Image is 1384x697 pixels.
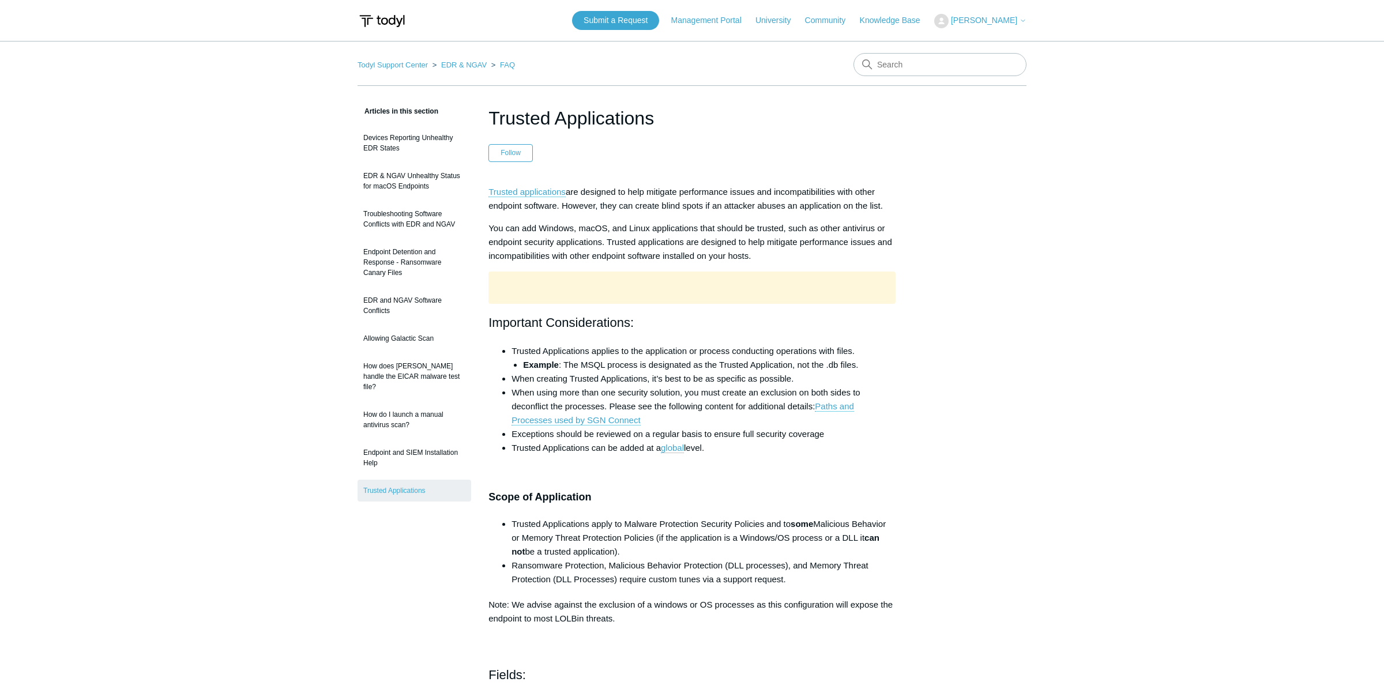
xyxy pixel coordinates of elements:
li: Ransomware Protection, Malicious Behavior Protection (DLL processes), and Memory Threat Protectio... [512,559,896,586]
img: Todyl Support Center Help Center home page [358,10,407,32]
a: Management Portal [671,14,753,27]
li: Trusted Applications apply to Malware Protection Security Policies and to Malicious Behavior or M... [512,517,896,559]
h3: Scope of Application [488,489,896,506]
input: Search [853,53,1026,76]
a: Todyl Support Center [358,61,428,69]
a: Allowing Galactic Scan [358,327,471,349]
li: When using more than one security solution, you must create an exclusion on both sides to deconfl... [512,386,896,427]
li: Exceptions should be reviewed on a regular basis to ensure full security coverage [512,427,896,441]
li: Trusted Applications can be added at a level. [512,441,896,455]
a: Paths and Processes used by SGN Connect [512,401,854,425]
p: You can add Windows, macOS, and Linux applications that should be trusted, such as other antiviru... [488,221,896,263]
a: global [661,443,684,453]
button: Follow Article [488,144,533,161]
a: How does [PERSON_NAME] handle the EICAR malware test file? [358,355,471,398]
a: EDR & NGAV [441,61,487,69]
a: EDR and NGAV Software Conflicts [358,289,471,322]
a: Devices Reporting Unhealthy EDR States [358,127,471,159]
li: When creating Trusted Applications, it’s best to be as specific as possible. [512,372,896,386]
a: EDR & NGAV Unhealthy Status for macOS Endpoints [358,165,471,197]
h2: Important Considerations: [488,312,896,333]
h2: Fields: [488,665,896,685]
span: [PERSON_NAME] [951,16,1017,25]
a: Endpoint and SIEM Installation Help [358,442,471,474]
li: Todyl Support Center [358,61,430,69]
p: are designed to help mitigate performance issues and incompatibilities with other endpoint softwa... [488,185,896,213]
h1: Trusted Applications [488,104,896,132]
a: Community [805,14,858,27]
li: EDR & NGAV [430,61,489,69]
strong: can not [512,533,879,556]
li: FAQ [489,61,515,69]
a: Endpoint Detention and Response - Ransomware Canary Files [358,241,471,284]
a: Knowledge Base [860,14,932,27]
button: [PERSON_NAME] [934,14,1026,28]
a: University [755,14,802,27]
a: Submit a Request [572,11,659,30]
p: Note: We advise against the exclusion of a windows or OS processes as this configuration will exp... [488,598,896,626]
a: How do I launch a manual antivirus scan? [358,404,471,436]
li: Trusted Applications applies to the application or process conducting operations with files. [512,344,896,372]
strong: some [791,519,813,529]
strong: Example [523,360,559,370]
a: Trusted Applications [358,480,471,502]
a: Trusted applications [488,187,566,197]
li: : The MSQL process is designated as the Trusted Application, not the .db files. [523,358,896,372]
a: Troubleshooting Software Conflicts with EDR and NGAV [358,203,471,235]
span: Articles in this section [358,107,438,115]
a: FAQ [500,61,515,69]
